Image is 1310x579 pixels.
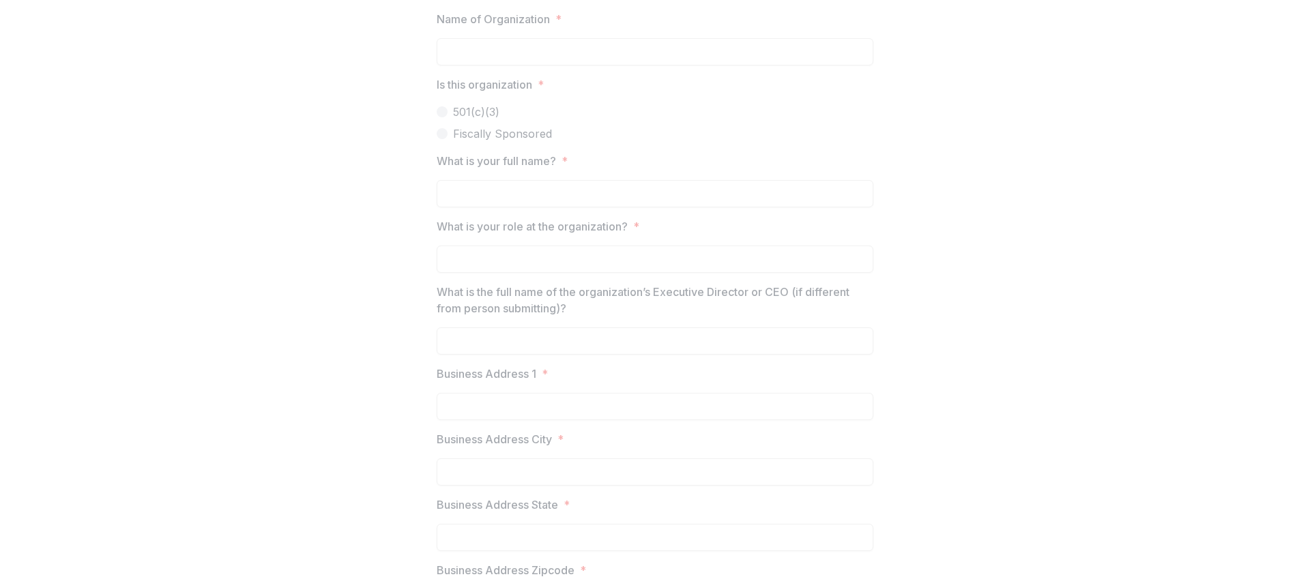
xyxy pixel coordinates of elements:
p: What is the full name of the organization’s Executive Director or CEO (if different from person s... [437,284,865,316]
p: Business Address Zipcode [437,562,574,578]
p: Is this organization [437,76,532,93]
span: Fiscally Sponsored [453,125,552,142]
p: Business Address 1 [437,366,536,382]
p: Name of Organization [437,11,550,27]
span: 501(c)(3) [453,104,499,120]
p: What is your full name? [437,153,556,169]
p: What is your role at the organization? [437,218,628,235]
p: Business Address City [437,431,552,447]
p: Business Address State [437,496,558,513]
